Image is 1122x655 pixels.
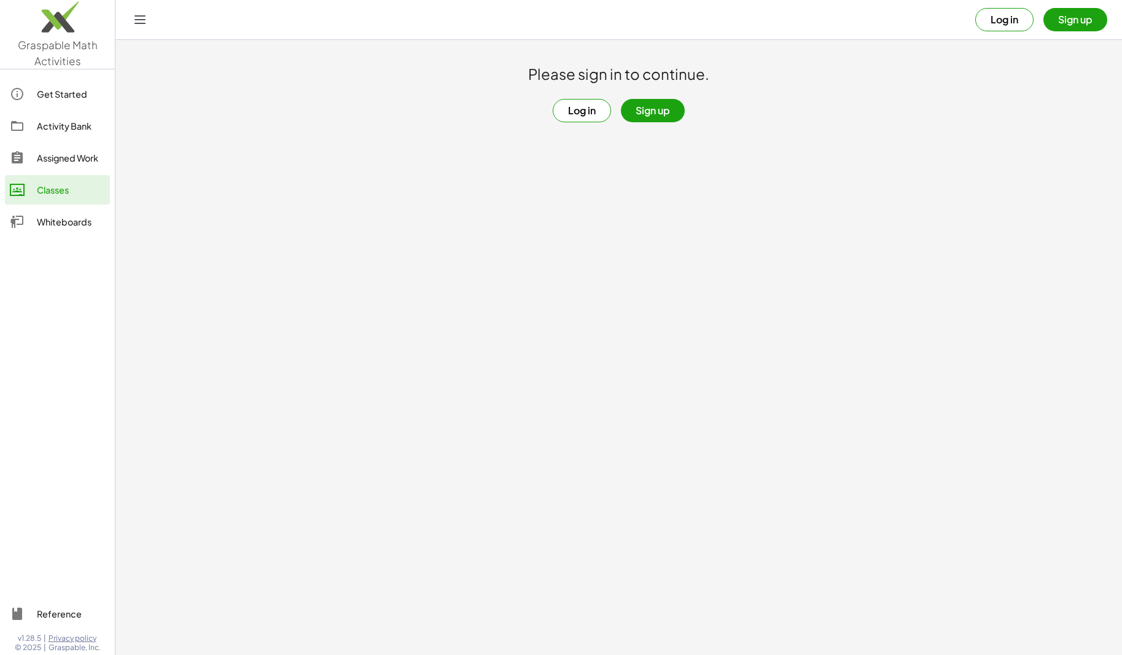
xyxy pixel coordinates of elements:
div: Reference [37,606,105,621]
div: Assigned Work [37,151,105,165]
a: Reference [5,599,110,629]
span: | [44,643,46,653]
a: Get Started [5,79,110,109]
span: Graspable, Inc. [49,643,101,653]
h1: Please sign in to continue. [528,65,709,84]
button: Sign up [1043,8,1107,31]
div: Activity Bank [37,119,105,133]
a: Whiteboards [5,207,110,237]
span: v1.28.5 [18,633,41,643]
div: Get Started [37,87,105,101]
a: Classes [5,175,110,205]
span: Graspable Math Activities [18,38,98,68]
a: Activity Bank [5,111,110,141]
span: © 2025 [15,643,41,653]
button: Toggle navigation [130,10,150,29]
button: Log in [553,99,611,122]
span: | [44,633,46,643]
a: Privacy policy [49,633,101,643]
button: Sign up [621,99,685,122]
div: Classes [37,182,105,197]
button: Log in [975,8,1034,31]
div: Whiteboards [37,214,105,229]
a: Assigned Work [5,143,110,173]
